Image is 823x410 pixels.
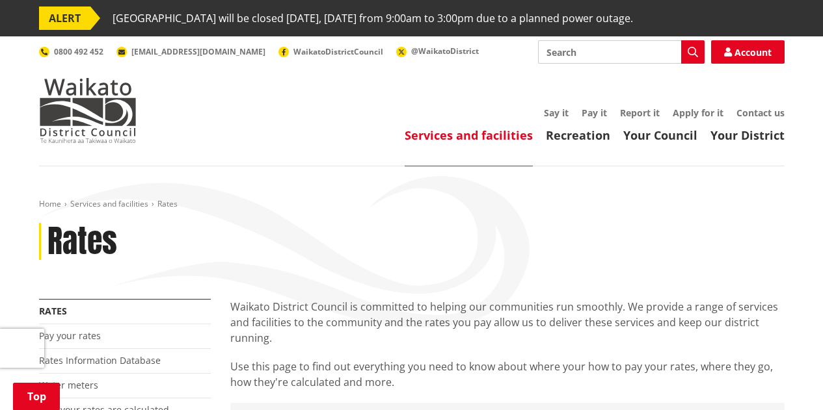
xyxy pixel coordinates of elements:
[39,354,161,366] a: Rates Information Database
[230,359,785,390] p: Use this page to find out everything you need to know about where your how to pay your rates, whe...
[411,45,479,57] span: @WaikatoDistrict
[293,46,383,57] span: WaikatoDistrictCouncil
[39,78,137,143] img: Waikato District Council - Te Kaunihera aa Takiwaa o Waikato
[736,107,785,119] a: Contact us
[673,107,723,119] a: Apply for it
[70,198,148,209] a: Services and facilities
[582,107,607,119] a: Pay it
[39,6,90,30] span: ALERT
[157,198,178,209] span: Rates
[396,45,479,57] a: @WaikatoDistrict
[623,127,697,143] a: Your Council
[113,6,633,30] span: [GEOGRAPHIC_DATA] will be closed [DATE], [DATE] from 9:00am to 3:00pm due to a planned power outage.
[39,199,785,210] nav: breadcrumb
[39,379,98,391] a: Water meters
[546,127,610,143] a: Recreation
[54,46,103,57] span: 0800 492 452
[131,46,265,57] span: [EMAIL_ADDRESS][DOMAIN_NAME]
[278,46,383,57] a: WaikatoDistrictCouncil
[405,127,533,143] a: Services and facilities
[538,40,705,64] input: Search input
[39,329,101,342] a: Pay your rates
[711,40,785,64] a: Account
[39,305,67,317] a: Rates
[544,107,569,119] a: Say it
[39,46,103,57] a: 0800 492 452
[230,299,785,346] p: Waikato District Council is committed to helping our communities run smoothly. We provide a range...
[39,198,61,209] a: Home
[710,127,785,143] a: Your District
[13,383,60,410] a: Top
[116,46,265,57] a: [EMAIL_ADDRESS][DOMAIN_NAME]
[47,223,117,261] h1: Rates
[620,107,660,119] a: Report it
